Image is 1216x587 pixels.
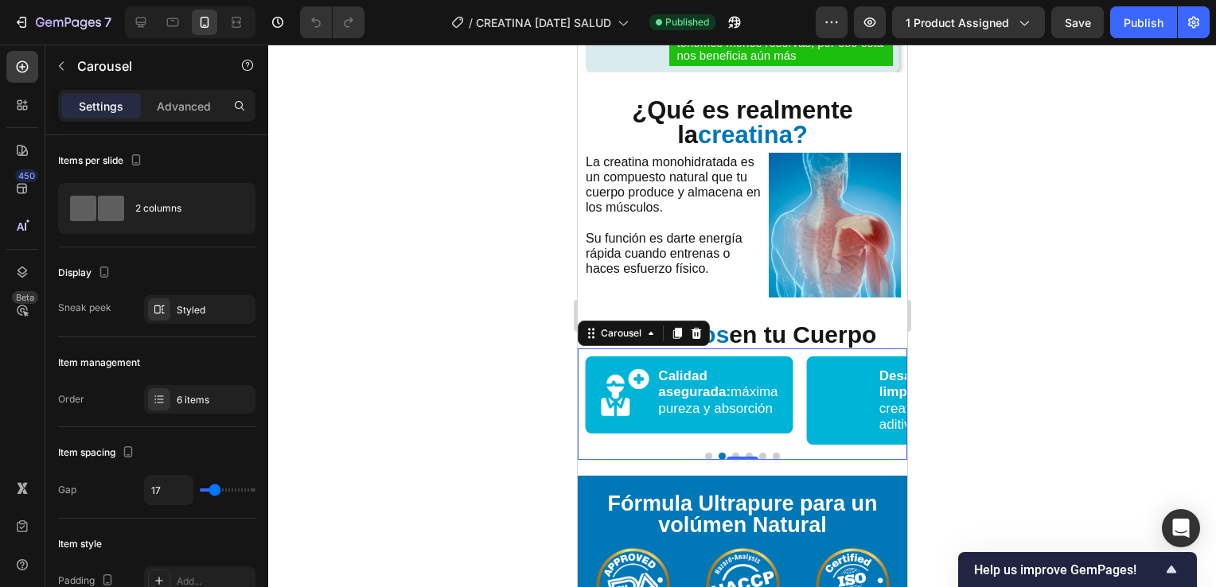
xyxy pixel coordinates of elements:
[665,15,709,29] span: Published
[177,303,251,317] div: Styled
[104,13,111,32] p: 7
[578,45,907,587] iframe: Design area
[58,262,114,284] div: Display
[906,14,1009,31] span: 1 product assigned
[154,408,162,415] button: Dot
[1065,16,1091,29] span: Save
[181,408,189,415] button: Dot
[58,537,102,551] div: Item style
[127,408,134,415] button: Dot
[1162,509,1200,547] div: Open Intercom Messenger
[1051,6,1104,38] button: Save
[195,408,202,415] button: Dot
[20,282,67,296] div: Carousel
[168,408,175,415] button: Dot
[58,483,76,497] div: Gap
[974,562,1162,577] span: Help us improve GemPages!
[79,98,123,115] p: Settings
[476,14,611,31] span: CREATINA [DATE] SALUD
[6,6,119,38] button: 7
[469,14,473,31] span: /
[58,356,140,370] div: Item management
[177,393,251,407] div: 6 items
[1124,14,1163,31] div: Publish
[135,190,232,227] div: 2 columns
[974,560,1181,579] button: Show survey - Help us improve GemPages!
[15,169,38,182] div: 450
[141,408,148,415] button: Dot
[302,324,368,355] strong: Desarrollo limpio:
[12,291,38,304] div: Beta
[157,98,211,115] p: Advanced
[145,476,193,504] input: Auto
[29,447,299,492] span: Fórmula Ultrapure para un volúmen Natural
[892,6,1045,38] button: 1 product assigned
[302,324,410,387] span: 100% creatina pura, sin aditivos, ni azúcar
[58,442,138,464] div: Item spacing
[58,150,146,172] div: Items per slide
[1110,6,1177,38] button: Publish
[77,56,212,76] p: Carousel
[58,392,84,406] div: Order
[300,6,364,38] div: Undo/Redo
[58,301,111,315] div: Sneak peek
